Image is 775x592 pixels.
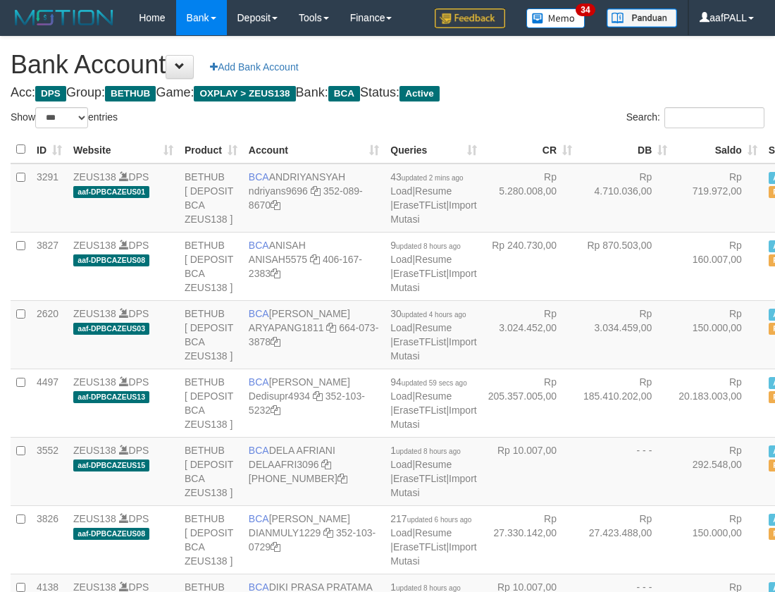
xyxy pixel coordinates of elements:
[578,164,673,233] td: Rp 4.710.036,00
[35,86,66,101] span: DPS
[31,505,68,574] td: 3826
[390,199,476,225] a: Import Mutasi
[415,527,452,538] a: Resume
[105,86,156,101] span: BETHUB
[673,369,763,437] td: Rp 20.183.003,00
[578,369,673,437] td: Rp 185.410.202,00
[626,107,764,128] label: Search:
[393,336,446,347] a: EraseTFList
[673,437,763,505] td: Rp 292.548,00
[578,232,673,300] td: Rp 870.503,00
[68,505,179,574] td: DPS
[179,136,243,164] th: Product: activate to sort column ascending
[390,445,461,456] span: 1
[390,171,476,225] span: | | |
[249,527,321,538] a: DIANMULY1229
[390,376,466,388] span: 94
[390,185,412,197] a: Load
[179,437,243,505] td: BETHUB [ DEPOSIT BCA ZEUS138 ]
[402,311,466,319] span: updated 4 hours ago
[249,390,310,402] a: Dedisupr4934
[578,437,673,505] td: - - -
[11,86,764,100] h4: Acc: Group: Game: Bank: Status:
[31,437,68,505] td: 3552
[271,336,280,347] a: Copy 6640733878 to clipboard
[68,369,179,437] td: DPS
[415,322,452,333] a: Resume
[73,323,149,335] span: aaf-DPBCAZEUS03
[415,459,452,470] a: Resume
[390,405,476,430] a: Import Mutasi
[243,232,385,300] td: ANISAH 406-167-2383
[73,391,149,403] span: aaf-DPBCAZEUS13
[73,308,116,319] a: ZEUS138
[31,300,68,369] td: 2620
[243,437,385,505] td: DELA AFRIANI [PHONE_NUMBER]
[483,300,578,369] td: Rp 3.024.452,00
[243,136,385,164] th: Account: activate to sort column ascending
[673,505,763,574] td: Rp 150.000,00
[483,437,578,505] td: Rp 10.007,00
[73,186,149,198] span: aaf-DPBCAZEUS01
[578,136,673,164] th: DB: activate to sort column ascending
[390,240,461,251] span: 9
[271,199,280,211] a: Copy 3520898670 to clipboard
[73,171,116,183] a: ZEUS138
[35,107,88,128] select: Showentries
[390,240,476,293] span: | | |
[68,437,179,505] td: DPS
[323,527,333,538] a: Copy DIANMULY1229 to clipboard
[243,300,385,369] td: [PERSON_NAME] 664-073-3878
[483,505,578,574] td: Rp 27.330.142,00
[31,369,68,437] td: 4497
[11,7,118,28] img: MOTION_logo.png
[249,254,307,265] a: ANISAH5575
[249,445,269,456] span: BCA
[271,405,280,416] a: Copy 3521035232 to clipboard
[673,300,763,369] td: Rp 150.000,00
[393,405,446,416] a: EraseTFList
[31,164,68,233] td: 3291
[664,107,764,128] input: Search:
[73,460,149,471] span: aaf-DPBCAZEUS15
[390,473,476,498] a: Import Mutasi
[390,254,412,265] a: Load
[11,107,118,128] label: Show entries
[393,199,446,211] a: EraseTFList
[399,86,440,101] span: Active
[415,390,452,402] a: Resume
[576,4,595,16] span: 34
[673,232,763,300] td: Rp 160.007,00
[73,240,116,251] a: ZEUS138
[483,164,578,233] td: Rp 5.280.008,00
[68,232,179,300] td: DPS
[313,390,323,402] a: Copy Dedisupr4934 to clipboard
[249,308,269,319] span: BCA
[326,322,336,333] a: Copy ARYAPANG1811 to clipboard
[73,254,149,266] span: aaf-DPBCAZEUS08
[393,268,446,279] a: EraseTFList
[390,513,476,567] span: | | |
[435,8,505,28] img: Feedback.jpg
[31,136,68,164] th: ID: activate to sort column ascending
[249,459,319,470] a: DELAAFRI3096
[249,513,269,524] span: BCA
[390,308,466,319] span: 30
[578,300,673,369] td: Rp 3.034.459,00
[179,300,243,369] td: BETHUB [ DEPOSIT BCA ZEUS138 ]
[73,513,116,524] a: ZEUS138
[402,379,467,387] span: updated 59 secs ago
[673,136,763,164] th: Saldo: activate to sort column ascending
[249,322,324,333] a: ARYAPANG1811
[390,376,476,430] span: | | |
[337,473,347,484] a: Copy 8692458639 to clipboard
[483,136,578,164] th: CR: activate to sort column ascending
[396,448,461,455] span: updated 8 hours ago
[396,584,461,592] span: updated 8 hours ago
[390,308,476,362] span: | | |
[415,254,452,265] a: Resume
[390,541,476,567] a: Import Mutasi
[243,164,385,233] td: ANDRIYANSYAH 352-089-8670
[390,336,476,362] a: Import Mutasi
[390,445,476,498] span: | | |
